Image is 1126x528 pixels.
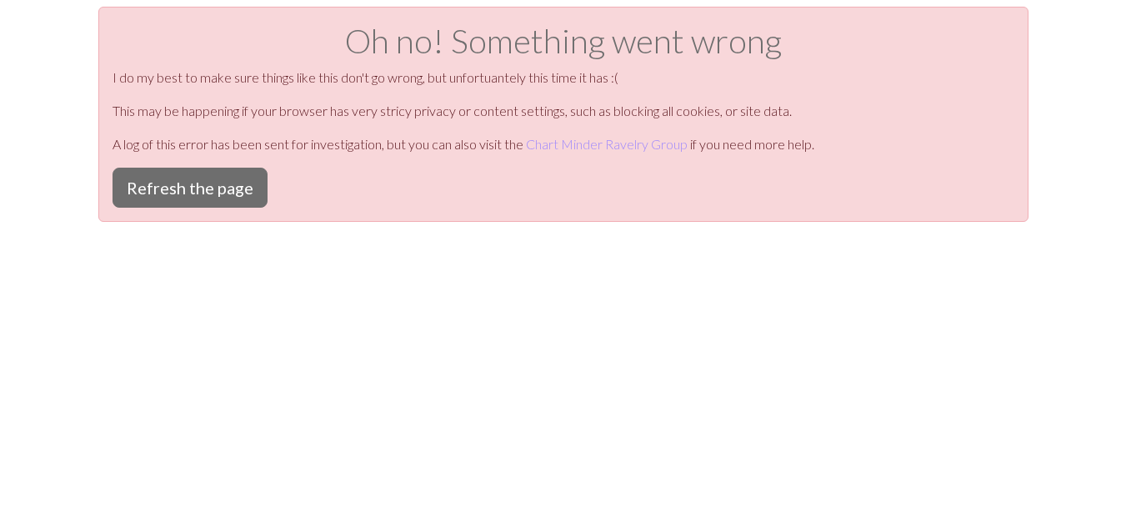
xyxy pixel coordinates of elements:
[113,21,1014,61] h1: Oh no! Something went wrong
[526,136,688,152] a: Chart Minder Ravelry Group
[113,68,1014,88] p: I do my best to make sure things like this don't go wrong, but unfortuantely this time it has :(
[113,134,1014,154] p: A log of this error has been sent for investigation, but you can also visit the if you need more ...
[113,168,268,208] button: Refresh the page
[113,101,1014,121] p: This may be happening if your browser has very stricy privacy or content settings, such as blocki...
